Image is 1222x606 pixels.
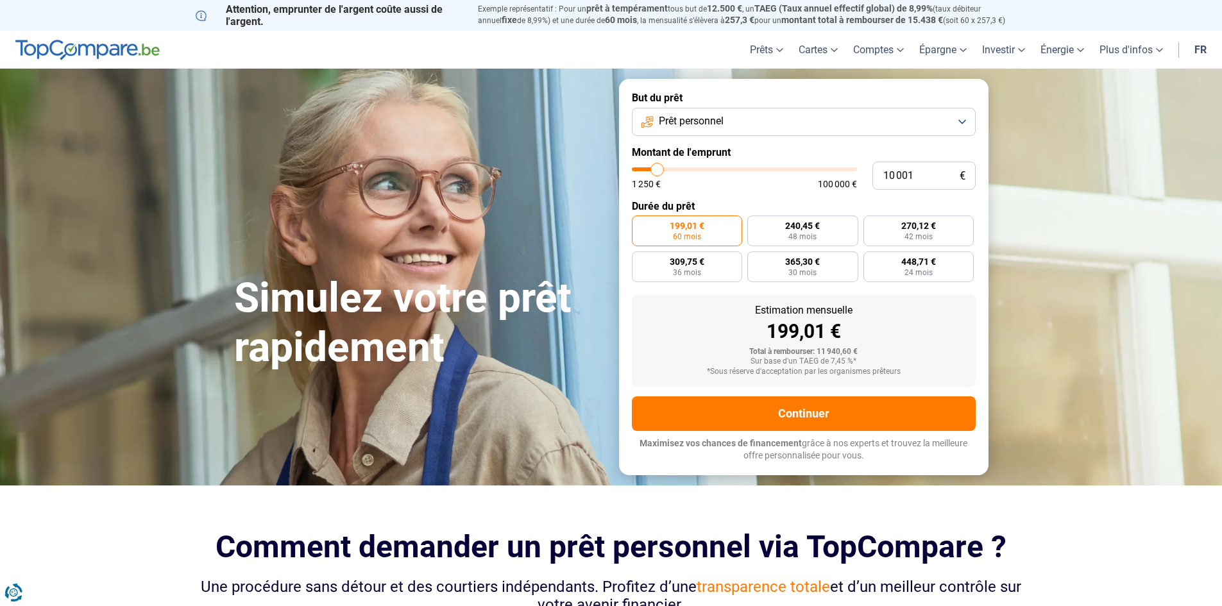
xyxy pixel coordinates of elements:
a: Investir [974,31,1033,69]
a: Cartes [791,31,845,69]
span: 240,45 € [785,221,820,230]
a: Épargne [912,31,974,69]
button: Continuer [632,396,976,431]
span: 309,75 € [670,257,704,266]
div: Sur base d'un TAEG de 7,45 %* [642,357,965,366]
div: 199,01 € [642,322,965,341]
span: TAEG (Taux annuel effectif global) de 8,99% [754,3,933,13]
label: But du prêt [632,92,976,104]
a: Comptes [845,31,912,69]
a: fr [1187,31,1214,69]
span: 42 mois [904,233,933,240]
img: TopCompare [15,40,160,60]
div: Total à rembourser: 11 940,60 € [642,348,965,357]
span: 24 mois [904,269,933,276]
p: grâce à nos experts et trouvez la meilleure offre personnalisée pour vous. [632,437,976,462]
span: 60 mois [673,233,701,240]
p: Exemple représentatif : Pour un tous but de , un (taux débiteur annuel de 8,99%) et une durée de ... [478,3,1027,26]
h1: Simulez votre prêt rapidement [234,274,604,373]
p: Attention, emprunter de l'argent coûte aussi de l'argent. [196,3,462,28]
span: 100 000 € [818,180,857,189]
span: Prêt personnel [659,114,724,128]
span: fixe [502,15,517,25]
span: Maximisez vos chances de financement [640,438,802,448]
span: 36 mois [673,269,701,276]
span: 1 250 € [632,180,661,189]
span: 12.500 € [707,3,742,13]
a: Énergie [1033,31,1092,69]
a: Plus d'infos [1092,31,1171,69]
span: prêt à tempérament [586,3,668,13]
span: 448,71 € [901,257,936,266]
label: Durée du prêt [632,200,976,212]
span: transparence totale [697,578,830,596]
div: *Sous réserve d'acceptation par les organismes prêteurs [642,367,965,376]
span: 365,30 € [785,257,820,266]
div: Estimation mensuelle [642,305,965,316]
span: 60 mois [605,15,637,25]
span: 270,12 € [901,221,936,230]
a: Prêts [742,31,791,69]
label: Montant de l'emprunt [632,146,976,158]
span: 48 mois [788,233,817,240]
h2: Comment demander un prêt personnel via TopCompare ? [196,529,1027,564]
span: € [960,171,965,181]
span: 257,3 € [725,15,754,25]
span: 30 mois [788,269,817,276]
span: 199,01 € [670,221,704,230]
button: Prêt personnel [632,108,976,136]
span: montant total à rembourser de 15.438 € [781,15,943,25]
